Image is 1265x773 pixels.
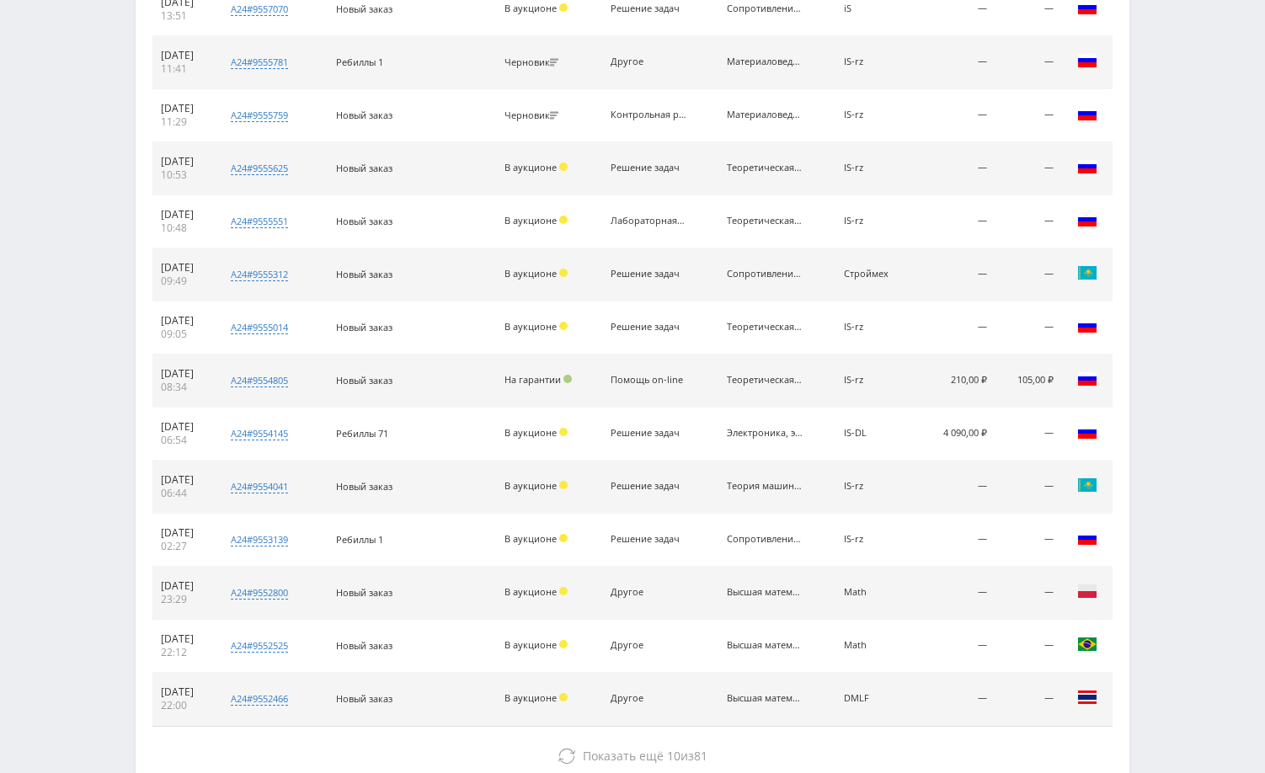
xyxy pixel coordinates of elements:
div: Другое [611,56,686,67]
td: — [914,514,995,567]
td: — [914,89,995,142]
div: a24#9552525 [231,639,288,653]
td: 105,00 ₽ [995,355,1062,408]
div: 09:05 [161,328,206,341]
div: a24#9555551 [231,215,288,228]
td: — [995,620,1062,673]
div: [DATE] [161,208,206,221]
div: Теория машин и механизмов [727,481,803,492]
div: a24#9557070 [231,3,288,16]
img: pol.png [1077,581,1097,601]
div: Math [844,640,905,651]
img: rus.png [1077,528,1097,548]
span: Новый заказ [336,215,392,227]
td: — [914,567,995,620]
span: Ребиллы 1 [336,533,383,546]
div: [DATE] [161,102,206,115]
img: kaz.png [1077,263,1097,283]
div: Электроника, электротехника, радиотехника [727,428,803,439]
span: Ребиллы 71 [336,427,388,440]
div: Решение задач [611,534,686,545]
td: — [914,673,995,726]
span: Холд [559,269,568,277]
div: a24#9555625 [231,162,288,175]
span: из [583,748,707,764]
span: На гарантии [504,373,561,386]
div: [DATE] [161,155,206,168]
div: [DATE] [161,473,206,487]
div: [DATE] [161,526,206,540]
span: Холд [559,587,568,595]
span: Холд [559,163,568,171]
td: — [995,673,1062,726]
span: Новый заказ [336,162,392,174]
img: rus.png [1077,104,1097,124]
div: Черновик [504,110,563,121]
td: — [914,301,995,355]
div: [DATE] [161,49,206,62]
div: IS-rz [844,109,905,120]
div: IS-rz [844,216,905,227]
span: Новый заказ [336,268,392,280]
td: — [995,89,1062,142]
div: a24#9555759 [231,109,288,122]
div: DMLF [844,693,905,704]
img: bra.png [1077,634,1097,654]
td: — [995,195,1062,248]
span: В аукционе [504,161,557,173]
div: Другое [611,587,686,598]
div: Контрольная работа [611,109,686,120]
div: IS-rz [844,322,905,333]
div: Сопротивление материалов [727,269,803,280]
img: kaz.png [1077,475,1097,495]
div: Теоретическая механика [727,163,803,173]
div: a24#9554041 [231,480,288,493]
div: Высшая математика [727,587,803,598]
div: 11:41 [161,62,206,76]
td: 4 090,00 ₽ [914,408,995,461]
div: IS-rz [844,375,905,386]
span: Холд [559,481,568,489]
div: Сопротивление материалов [727,534,803,545]
span: Холд [559,3,568,12]
div: IS-DL [844,428,905,439]
span: Новый заказ [336,639,392,652]
div: 06:44 [161,487,206,500]
span: Новый заказ [336,109,392,121]
div: Теоретическая механика [727,216,803,227]
span: Новый заказ [336,3,392,15]
span: В аукционе [504,267,557,280]
span: Холд [559,428,568,436]
div: Сопротивление материалов [727,3,803,14]
div: a24#9554805 [231,374,288,387]
img: rus.png [1077,51,1097,71]
div: 22:12 [161,646,206,659]
span: В аукционе [504,691,557,704]
span: В аукционе [504,585,557,598]
div: Решение задач [611,481,686,492]
span: В аукционе [504,638,557,651]
img: tha.png [1077,687,1097,707]
div: IS-rz [844,56,905,67]
div: IS-rz [844,163,905,173]
div: Лабораторная работа [611,216,686,227]
div: [DATE] [161,420,206,434]
div: [DATE] [161,632,206,646]
td: — [995,36,1062,89]
td: — [995,248,1062,301]
span: В аукционе [504,532,557,545]
div: Решение задач [611,269,686,280]
div: [DATE] [161,685,206,699]
span: Холд [559,534,568,542]
div: IS-rz [844,481,905,492]
img: rus.png [1077,369,1097,389]
div: a24#9555781 [231,56,288,69]
span: 10 [667,748,681,764]
span: В аукционе [504,214,557,227]
div: 23:29 [161,593,206,606]
div: IS-rz [844,534,905,545]
td: — [914,36,995,89]
div: Материаловедение [727,56,803,67]
div: a24#9552466 [231,692,288,706]
td: — [914,620,995,673]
